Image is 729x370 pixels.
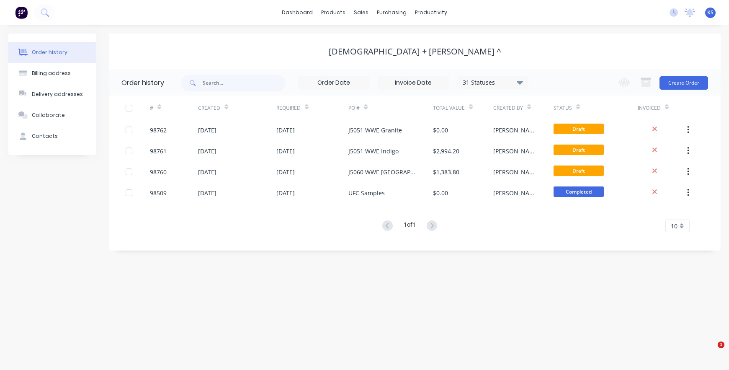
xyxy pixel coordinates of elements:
div: productivity [411,6,451,19]
div: $1,383.80 [433,168,459,176]
span: Completed [554,186,604,197]
div: # [150,104,153,112]
div: Contacts [32,132,58,140]
div: 98760 [150,168,167,176]
div: PO # [348,104,360,112]
div: UFC Samples [348,189,385,197]
div: Created [198,104,220,112]
div: products [317,6,350,19]
div: 31 Statuses [458,78,528,87]
div: [DATE] [198,189,216,197]
div: 98761 [150,147,167,155]
div: Created By [493,104,523,112]
button: Contacts [8,126,96,147]
div: Order history [32,49,67,56]
span: Draft [554,145,604,155]
div: Delivery addresses [32,91,83,98]
div: Total Value [433,104,465,112]
div: 98509 [150,189,167,197]
button: Delivery addresses [8,84,96,105]
div: [DEMOGRAPHIC_DATA] + [PERSON_NAME] ^ [329,47,501,57]
button: Create Order [659,76,708,90]
div: [DATE] [276,168,295,176]
div: Invoiced [638,96,686,119]
div: [DATE] [198,126,216,135]
button: Order history [8,42,96,63]
div: Created By [493,96,554,119]
span: 1 [718,342,724,348]
button: Billing address [8,63,96,84]
div: [DATE] [276,126,295,135]
div: [DATE] [198,168,216,176]
div: J5051 WWE Indigo [348,147,399,155]
div: Total Value [433,96,493,119]
div: Collaborate [32,111,65,119]
span: KS [707,9,714,16]
div: # [150,96,198,119]
div: purchasing [373,6,411,19]
img: Factory [15,6,28,19]
div: [DATE] [276,147,295,155]
input: Order Date [299,77,369,89]
div: $0.00 [433,189,448,197]
div: Order history [121,78,164,88]
a: dashboard [278,6,317,19]
div: Billing address [32,70,71,77]
div: 98762 [150,126,167,135]
div: [PERSON_NAME] [493,189,537,197]
div: [DATE] [198,147,216,155]
div: 1 of 1 [404,220,416,232]
div: $0.00 [433,126,448,135]
button: Collaborate [8,105,96,126]
div: [DATE] [276,189,295,197]
span: Draft [554,124,604,134]
div: [PERSON_NAME] [493,168,537,176]
div: Status [554,104,572,112]
div: $2,994.20 [433,147,459,155]
div: PO # [348,96,433,119]
input: Invoice Date [378,77,448,89]
div: Created [198,96,276,119]
div: [PERSON_NAME] [493,147,537,155]
input: Search... [203,75,286,91]
span: Draft [554,166,604,176]
div: J5060 WWE [GEOGRAPHIC_DATA] [348,168,416,176]
div: J5051 WWE Granite [348,126,402,135]
div: Required [276,96,349,119]
div: [PERSON_NAME] [493,126,537,135]
span: 10 [671,222,677,230]
div: Required [276,104,301,112]
div: Status [554,96,638,119]
iframe: Intercom live chat [701,342,721,362]
div: sales [350,6,373,19]
div: Invoiced [638,104,661,112]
